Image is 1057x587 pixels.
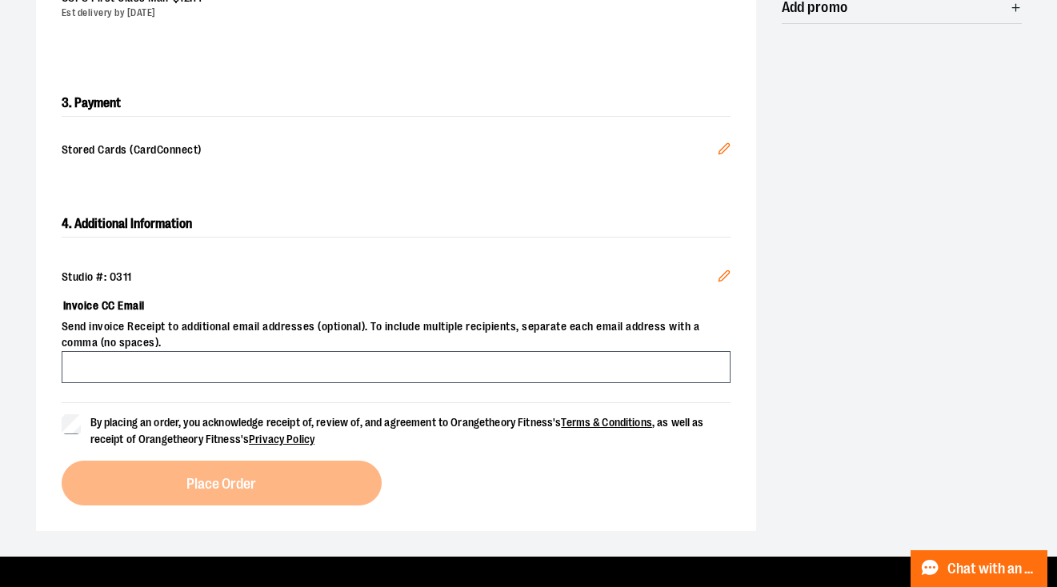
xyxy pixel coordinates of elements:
button: Edit [705,130,743,173]
span: By placing an order, you acknowledge receipt of, review of, and agreement to Orangetheory Fitness... [90,416,704,445]
div: Est delivery by [DATE] [62,6,718,20]
input: By placing an order, you acknowledge receipt of, review of, and agreement to Orangetheory Fitness... [62,414,81,433]
span: Chat with an Expert [947,561,1038,577]
button: Chat with an Expert [911,550,1048,587]
label: Invoice CC Email [62,292,731,319]
button: Edit [705,257,743,300]
div: Studio #: 0311 [62,270,731,286]
h2: 3. Payment [62,90,731,117]
span: Send invoice Receipt to additional email addresses (optional). To include multiple recipients, se... [62,319,731,351]
span: Stored Cards (CardConnect) [62,142,718,160]
a: Privacy Policy [249,433,314,445]
a: Terms & Conditions [561,416,652,429]
h2: 4. Additional Information [62,211,731,238]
